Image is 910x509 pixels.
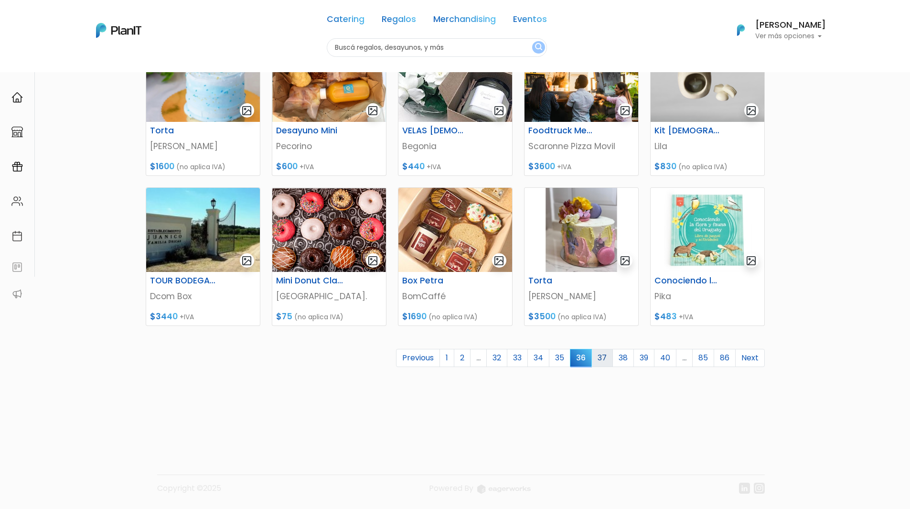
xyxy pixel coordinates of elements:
img: partners-52edf745621dab592f3b2c58e3bca9d71375a7ef29c3b500c9f145b62cc070d4.svg [11,288,23,300]
span: +IVA [557,162,571,172]
img: calendar-87d922413cdce8b2cf7b7f5f62616a5cf9e4887200fb71536465627b3292af00.svg [11,230,23,242]
a: 35 [549,349,570,367]
h6: Mini Donut Classic/Color [270,276,349,286]
span: 36 [570,349,592,367]
p: Ver más opciones [755,33,826,40]
img: thumb_flora_y_fauna_uruguay_1.jpg [651,188,764,272]
p: Ya probaste PlanitGO? Vas a poder automatizarlas acciones de todo el año. Escribinos para saber más! [33,88,160,119]
img: gallery-light [367,105,378,116]
i: send [162,143,182,155]
img: thumb_Imagen_de_WhatsApp_2023-03-22_a_las_16.02.59.jpg [525,188,638,272]
h6: Kit [DEMOGRAPHIC_DATA] [649,126,727,136]
img: gallery-light [241,255,252,266]
p: Copyright ©2025 [157,483,221,501]
a: gallery-light TOUR BODEGA JOANICÓ Dcom Box $3440 +IVA [146,187,260,326]
img: gallery-light [493,255,504,266]
img: gallery-light [493,105,504,116]
span: +IVA [180,312,194,322]
p: Pecorino [276,140,382,152]
a: 32 [486,349,507,367]
span: +IVA [427,162,441,172]
span: (no aplica IVA) [557,312,607,322]
h6: [PERSON_NAME] [755,21,826,30]
span: (no aplica IVA) [176,162,225,172]
a: gallery-light Foodtruck Menú 2: Pizzetas Línea Premium Scaronne Pizza Movil $3600 +IVA [524,37,639,176]
span: $830 [654,161,676,172]
p: [GEOGRAPHIC_DATA]. [276,290,382,303]
img: logo_eagerworks-044938b0bf012b96b195e05891a56339191180c2d98ce7df62ca656130a436fa.svg [477,485,531,494]
span: $3440 [150,311,178,322]
p: Dcom Box [150,290,256,303]
a: Previous [396,349,440,367]
span: $3600 [528,161,555,172]
p: [PERSON_NAME] [528,290,634,303]
img: campaigns-02234683943229c281be62815700db0a1741e53638e28bf9629b52c665b00959.svg [11,161,23,173]
a: 1 [439,349,454,367]
a: Merchandising [433,15,496,27]
img: linkedin-cc7d2dbb1a16aff8e18f147ffe980d30ddd5d9e01409788280e63c91fc390ff4.svg [739,483,750,494]
a: 38 [612,349,634,367]
a: gallery-light VELAS [DEMOGRAPHIC_DATA] PERSONALIZADAS Begonia $440 +IVA [398,37,513,176]
p: BomCaffé [402,290,508,303]
a: Eventos [513,15,547,27]
h6: Box Petra [396,276,475,286]
img: thumb_boxpetra.jpg [398,188,512,272]
a: 33 [507,349,528,367]
a: 37 [591,349,613,367]
a: Powered By [429,483,531,501]
span: J [96,57,115,76]
img: thumb_istockphoto-1344654556-612x612.jpg [525,38,638,122]
a: gallery-light Desayuno Mini Pecorino $600 +IVA [272,37,386,176]
img: thumb_varias.png [272,188,386,272]
img: people-662611757002400ad9ed0e3c099ab2801c6687ba6c219adb57efc949bc21e19d.svg [11,195,23,207]
img: instagram-7ba2a2629254302ec2a9470e65da5de918c9f3c9a63008f8abed3140a32961bf.svg [754,483,765,494]
h6: Foodtruck Menú 2: Pizzetas Línea Premium [523,126,601,136]
img: gallery-light [746,105,757,116]
img: thumb_BEGONIA.jpeg [398,38,512,122]
span: $440 [402,161,425,172]
div: J [25,57,168,76]
a: gallery-light Torta [PERSON_NAME] $3500 (no aplica IVA) [524,187,639,326]
img: gallery-light [367,255,378,266]
a: gallery-light Conociendo la Flora y Fauna del [GEOGRAPHIC_DATA] Pika $483 +IVA [650,187,765,326]
p: Scaronne Pizza Movil [528,140,634,152]
h6: Torta [144,126,223,136]
img: thumb_WhatsApp_Image_2023-11-07_at_10.41-PhotoRoom__1_.png [651,38,764,122]
a: Regalos [382,15,416,27]
h6: Torta [523,276,601,286]
button: PlanIt Logo [PERSON_NAME] Ver más opciones [725,18,826,43]
h6: TOUR BODEGA JOANICÓ [144,276,223,286]
a: gallery-light Kit [DEMOGRAPHIC_DATA] Lila $830 (no aplica IVA) [650,37,765,176]
img: marketplace-4ceaa7011d94191e9ded77b95e3339b90024bf715f7c57f8cf31f2d8c509eaba.svg [11,126,23,138]
i: insert_emoticon [146,143,162,155]
img: thumb_pecorino.png [272,38,386,122]
p: Pika [654,290,760,303]
img: gallery-light [241,105,252,116]
span: $483 [654,311,677,322]
img: search_button-432b6d5273f82d61273b3651a40e1bd1b912527efae98b1b7a1b2c0702e16a8d.svg [535,43,542,52]
a: 2 [454,349,471,367]
img: home-e721727adea9d79c4d83392d1f703f7f8bce08238fde08b1acbfd93340b81755.svg [11,92,23,103]
img: gallery-light [620,105,631,116]
p: Begonia [402,140,508,152]
h6: Desayuno Mini [270,126,349,136]
a: 34 [527,349,549,367]
img: PlanIt Logo [730,20,751,41]
a: Catering [327,15,364,27]
span: (no aplica IVA) [428,312,478,322]
span: $75 [276,311,292,322]
a: 39 [633,349,654,367]
h6: Conociendo la Flora y Fauna del [GEOGRAPHIC_DATA] [649,276,727,286]
a: gallery-light Mini Donut Classic/Color [GEOGRAPHIC_DATA]. $75 (no aplica IVA) [272,187,386,326]
img: thumb_Captura_de_pantalla_2025-08-20_095559.png [146,38,260,122]
span: $3500 [528,311,556,322]
p: Lila [654,140,760,152]
i: keyboard_arrow_down [148,73,162,87]
span: +IVA [679,312,693,322]
strong: PLAN IT [33,77,61,86]
img: feedback-78b5a0c8f98aac82b08bfc38622c3050aee476f2c9584af64705fc4e61158814.svg [11,261,23,273]
img: gallery-light [620,255,631,266]
h6: VELAS [DEMOGRAPHIC_DATA] PERSONALIZADAS [396,126,475,136]
div: PLAN IT Ya probaste PlanitGO? Vas a poder automatizarlas acciones de todo el año. Escribinos para... [25,67,168,127]
a: gallery-light Box Petra BomCaffé $1690 (no aplica IVA) [398,187,513,326]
